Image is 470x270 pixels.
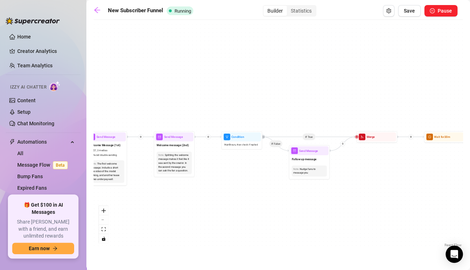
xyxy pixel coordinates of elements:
[53,246,58,251] span: arrow-right
[94,6,104,15] a: arrow-left
[17,98,36,103] a: Content
[292,157,316,162] span: Follow up message
[262,137,289,150] g: Edge from fafa4a40-c2a5-4d97-bea9-e86bdc2e3dd7 to a6dfedf9-ba65-4b72-8f37-e1bfbae51f59
[341,142,344,145] span: plus
[12,219,74,240] span: Share [PERSON_NAME] with a friend, and earn unlimited rewards
[99,215,108,225] button: zoom out
[156,134,163,140] span: mail
[17,121,54,126] a: Chat Monitoring
[99,234,108,243] button: toggle interactivity
[430,8,435,13] span: pause-circle
[99,225,108,234] button: fit view
[17,45,75,57] a: Creator Analytics
[444,243,462,247] a: React Flow attribution
[9,139,15,145] span: thunderbolt
[139,135,142,138] span: plus
[91,162,123,181] div: The first welcome message. Include a short free video of the model talking, and another tease vid...
[293,167,325,175] div: Nudge fans to message you
[434,135,450,139] span: Wait for 30m
[17,150,23,156] a: All
[386,8,391,13] span: setting
[261,136,264,138] span: retweet
[299,148,318,153] span: Send Message
[154,131,195,177] div: mailSend MessageWelcome message (2nd)Note:Splitting the welcome message makes it feel like it was...
[223,134,230,140] span: filter
[10,84,46,91] span: Izzy AI Chatter
[410,135,412,138] span: plus
[89,143,120,148] span: Welcome Message (1st)
[17,174,43,179] a: Bump Fans
[158,153,190,173] div: Splitting the welcome message makes it feel like it was sent by the creator. In the second messag...
[438,8,452,14] span: Pause
[175,8,191,14] span: Running
[53,161,68,169] span: Beta
[17,34,31,40] a: Home
[93,148,96,152] span: $ 7 ,
[289,145,330,179] div: mailSend MessageFollow up messageNote:Nudge fans to message you
[93,153,117,157] span: Avoid double sending
[49,81,60,91] img: AI Chatter
[17,109,31,115] a: Setup
[164,135,183,139] span: Send Message
[86,131,127,185] div: mailSend MessageWelcome Message (1st)picture$7,2 mediassafety-certificateAvoid double sendingNote...
[157,143,189,148] span: Welcome message (2nd)
[424,5,457,17] button: Pause
[446,246,463,263] div: Open Intercom Messenger
[383,5,394,17] button: Open Exit Rules
[359,134,365,140] span: merge
[108,7,163,14] strong: New Subscriber Funnel
[17,162,71,168] a: Message FlowBeta
[263,6,287,16] div: Builder
[426,134,433,140] span: clock-circle
[221,131,262,149] div: filterConditionWait5hours, then check if replied
[404,8,415,14] span: Save
[6,17,60,24] img: logo-BBDzfeDw.svg
[99,206,108,215] button: zoom in
[96,135,116,139] span: Send Message
[12,243,74,254] button: Earn nowarrow-right
[99,206,108,243] div: React Flow controls
[29,246,50,251] span: Earn now
[12,202,74,216] span: 🎁 Get $100 in AI Messages
[398,5,421,17] button: Save Flow
[263,5,316,17] div: segmented control
[17,136,68,148] span: Automations
[231,135,244,139] span: Condition
[207,135,210,138] span: plus
[17,63,53,68] a: Team Analytics
[366,135,375,139] span: Merge
[356,131,397,143] div: mergeMerge
[291,147,298,154] span: mail
[224,143,258,147] span: Wait 5 hours, then check if replied
[424,131,465,143] div: clock-circleWait for30m
[17,185,47,191] a: Expired Fans
[94,6,101,14] span: arrow-left
[97,148,107,152] span: 2 medias
[89,134,95,140] span: mail
[287,6,316,16] div: Statistics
